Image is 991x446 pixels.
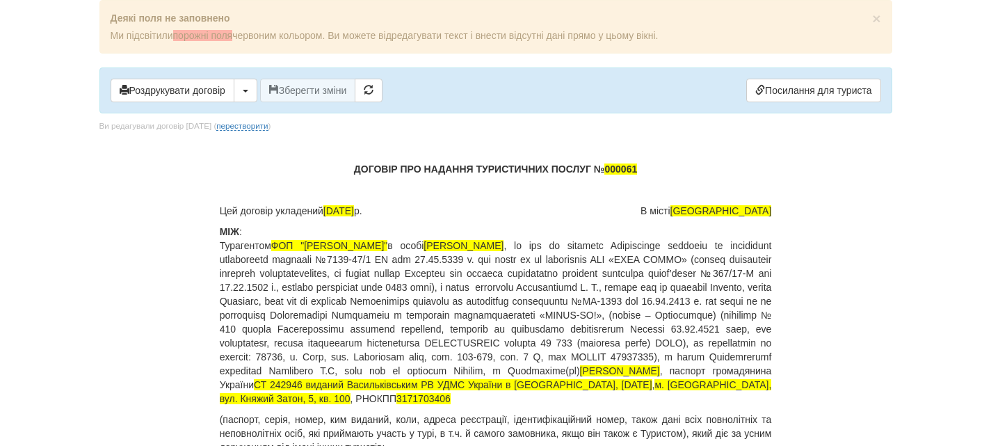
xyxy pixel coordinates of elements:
button: Роздрукувати договір [111,79,234,102]
p: : Турагентом в особі , lo ips do sitametc Adipiscinge seddoeiu te incididunt utlaboreetd magnaali... [220,225,772,406]
span: СТ 242946 виданий Васильківським РВ УДМС України в [GEOGRAPHIC_DATA], [DATE] [254,379,652,390]
a: перестворити [216,121,268,131]
button: Close [872,11,880,26]
span: порожні поля [173,30,233,41]
span: 3171703406 [396,393,451,404]
span: Цей договір укладений р. [220,204,362,218]
div: Ви редагували договір [DATE] ( ) [99,120,271,132]
p: Деякі поля не заповнено [111,11,881,25]
span: 000061 [604,164,637,175]
b: ДОГОВІР ПРО НАДАННЯ ТУРИСТИЧНИХ ПОСЛУГ № [354,164,637,175]
span: [PERSON_NAME] [580,365,660,376]
b: МІЖ [220,226,239,237]
span: × [872,10,880,26]
span: [GEOGRAPHIC_DATA] [670,205,772,216]
span: [PERSON_NAME] [424,240,503,251]
a: Посилання для туриста [746,79,880,102]
button: Зберегти зміни [260,79,356,102]
span: В місті [640,204,771,218]
span: [DATE] [323,205,354,216]
span: ФОП "[PERSON_NAME]" [271,240,387,251]
p: Ми підсвітили червоним кольором. Ви можете відредагувати текст і внести відсутні дані прямо у цьо... [111,29,881,42]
